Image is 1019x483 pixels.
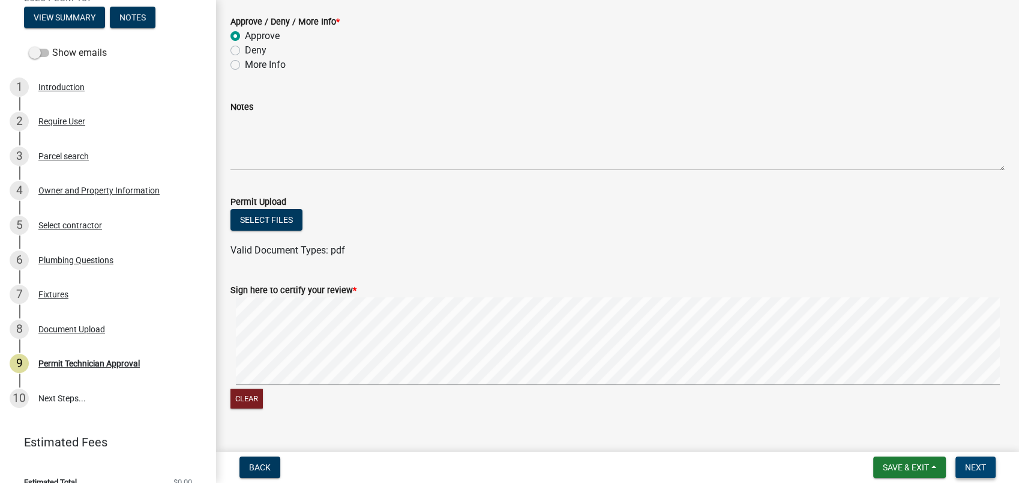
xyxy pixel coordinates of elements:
[955,457,996,478] button: Next
[38,290,68,299] div: Fixtures
[230,103,253,112] label: Notes
[24,13,105,23] wm-modal-confirm: Summary
[10,285,29,304] div: 7
[10,181,29,200] div: 4
[230,287,356,295] label: Sign here to certify your review
[239,457,280,478] button: Back
[10,320,29,339] div: 8
[110,13,155,23] wm-modal-confirm: Notes
[873,457,946,478] button: Save & Exit
[10,354,29,373] div: 9
[230,389,263,409] button: Clear
[38,152,89,160] div: Parcel search
[10,147,29,166] div: 3
[29,46,107,60] label: Show emails
[24,7,105,28] button: View Summary
[10,77,29,97] div: 1
[38,117,85,126] div: Require User
[10,430,197,454] a: Estimated Fees
[38,83,85,91] div: Introduction
[245,58,286,72] label: More Info
[245,43,266,58] label: Deny
[10,389,29,408] div: 10
[38,186,160,195] div: Owner and Property Information
[230,18,340,26] label: Approve / Deny / More Info
[230,245,345,256] span: Valid Document Types: pdf
[230,209,302,231] button: Select files
[38,256,113,264] div: Plumbing Questions
[883,463,929,472] span: Save & Exit
[965,463,986,472] span: Next
[230,198,286,207] label: Permit Upload
[10,216,29,235] div: 5
[38,359,140,368] div: Permit Technician Approval
[110,7,155,28] button: Notes
[10,112,29,131] div: 2
[38,325,105,333] div: Document Upload
[38,221,102,229] div: Select contractor
[10,251,29,270] div: 6
[249,463,271,472] span: Back
[245,29,280,43] label: Approve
